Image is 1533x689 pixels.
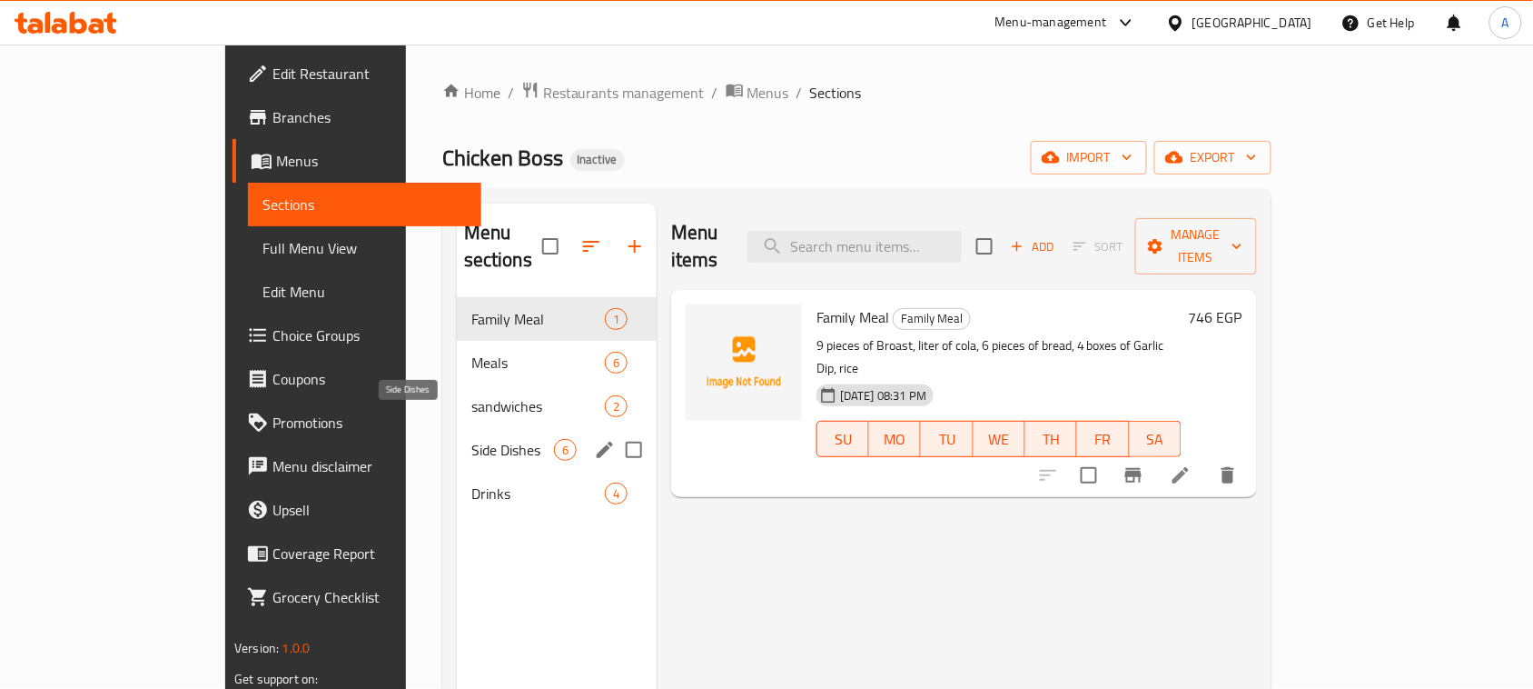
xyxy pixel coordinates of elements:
[974,421,1025,457] button: WE
[1192,13,1312,33] div: [GEOGRAPHIC_DATA]
[1169,146,1257,169] span: export
[272,412,467,434] span: Promotions
[1045,146,1132,169] span: import
[591,436,618,464] button: edit
[248,270,481,314] a: Edit Menu
[282,636,311,660] span: 1.0.0
[248,226,481,270] a: Full Menu View
[471,308,605,330] span: Family Meal
[1033,426,1070,453] span: TH
[442,81,1271,105] nav: breadcrumb
[1502,13,1509,33] span: A
[457,472,657,515] div: Drinks4
[1137,426,1174,453] span: SA
[232,444,481,488] a: Menu disclaimer
[876,426,914,453] span: MO
[457,428,657,472] div: Side Dishes6edit
[1130,421,1182,457] button: SA
[605,395,628,417] div: items
[825,426,862,453] span: SU
[272,586,467,608] span: Grocery Checklist
[747,82,789,104] span: Menus
[605,308,628,330] div: items
[747,231,962,263] input: search
[671,219,726,274] h2: Menu items
[613,225,657,268] button: Add section
[921,421,973,457] button: TU
[1025,421,1077,457] button: TH
[569,225,613,268] span: Sort sections
[869,421,921,457] button: MO
[471,395,605,417] span: sandwiches
[272,325,467,346] span: Choice Groups
[1077,421,1129,457] button: FR
[712,82,718,104] li: /
[442,137,563,178] span: Chicken Boss
[272,499,467,521] span: Upsell
[1189,305,1242,330] h6: 746 EGP
[232,95,481,139] a: Branches
[232,488,481,532] a: Upsell
[272,543,467,564] span: Coverage Report
[555,442,576,459] span: 6
[1206,454,1250,497] button: delete
[457,384,657,428] div: sandwiches2
[1084,426,1122,453] span: FR
[816,304,889,331] span: Family Meal
[1062,233,1135,261] span: Select section first
[262,237,467,259] span: Full Menu View
[928,426,965,453] span: TU
[606,485,627,503] span: 4
[1170,464,1192,486] a: Edit menu item
[965,227,1004,265] span: Select section
[981,426,1018,453] span: WE
[1135,218,1257,275] button: Manage items
[1031,141,1147,175] button: import
[272,63,467,85] span: Edit Restaurant
[234,636,279,660] span: Version:
[894,308,970,329] span: Family Meal
[232,575,481,619] a: Grocery Checklist
[554,439,577,461] div: items
[272,455,467,477] span: Menu disclaimer
[995,12,1107,34] div: Menu-management
[1154,141,1271,175] button: export
[606,311,627,328] span: 1
[232,139,481,183] a: Menus
[457,290,657,523] nav: Menu sections
[1004,233,1062,261] button: Add
[232,357,481,401] a: Coupons
[570,149,625,171] div: Inactive
[796,82,803,104] li: /
[232,52,481,95] a: Edit Restaurant
[464,219,542,274] h2: Menu sections
[521,81,705,105] a: Restaurants management
[471,483,605,504] span: Drinks
[1004,233,1062,261] span: Add item
[471,352,605,374] span: Meals
[457,297,657,341] div: Family Meal1
[893,308,971,330] div: Family Meal
[1112,454,1155,497] button: Branch-specific-item
[276,150,467,172] span: Menus
[262,281,467,303] span: Edit Menu
[606,354,627,372] span: 6
[605,352,628,374] div: items
[531,227,569,265] span: Select all sections
[1008,236,1057,257] span: Add
[1150,224,1242,269] span: Manage items
[457,341,657,384] div: Meals6
[232,401,481,444] a: Promotions
[810,82,862,104] span: Sections
[816,421,869,457] button: SU
[816,335,1182,380] p: 9 pieces of Broast, liter of cola, 6 pieces of bread, 4 boxes of Garlic Dip, rice
[232,314,481,357] a: Choice Groups
[232,532,481,575] a: Coverage Report
[833,387,934,404] span: [DATE] 08:31 PM
[508,82,514,104] li: /
[272,368,467,390] span: Coupons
